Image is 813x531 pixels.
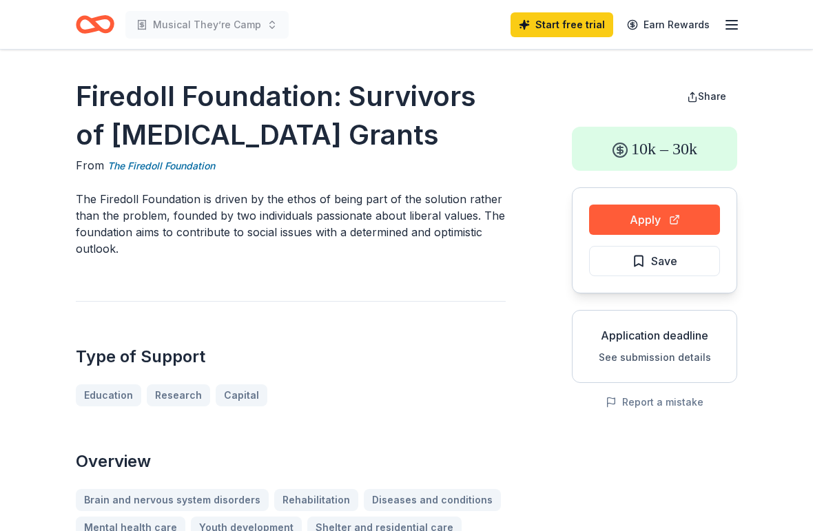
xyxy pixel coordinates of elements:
[589,205,720,235] button: Apply
[589,246,720,276] button: Save
[76,77,506,154] h1: Firedoll Foundation: Survivors of [MEDICAL_DATA] Grants
[76,384,141,406] a: Education
[606,394,703,410] button: Report a mistake
[599,349,711,366] button: See submission details
[572,127,737,171] div: 10k – 30k
[76,191,506,257] p: The Firedoll Foundation is driven by the ethos of being part of the solution rather than the prob...
[216,384,267,406] a: Capital
[511,12,613,37] a: Start free trial
[76,8,114,41] a: Home
[107,158,215,174] a: The Firedoll Foundation
[651,252,677,270] span: Save
[76,450,506,472] h2: Overview
[584,327,725,344] div: Application deadline
[619,12,718,37] a: Earn Rewards
[698,90,726,102] span: Share
[76,346,506,368] h2: Type of Support
[147,384,210,406] a: Research
[676,83,737,110] button: Share
[125,11,289,39] button: Musical They’re Camp
[76,157,506,174] div: From
[153,17,261,33] span: Musical They’re Camp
